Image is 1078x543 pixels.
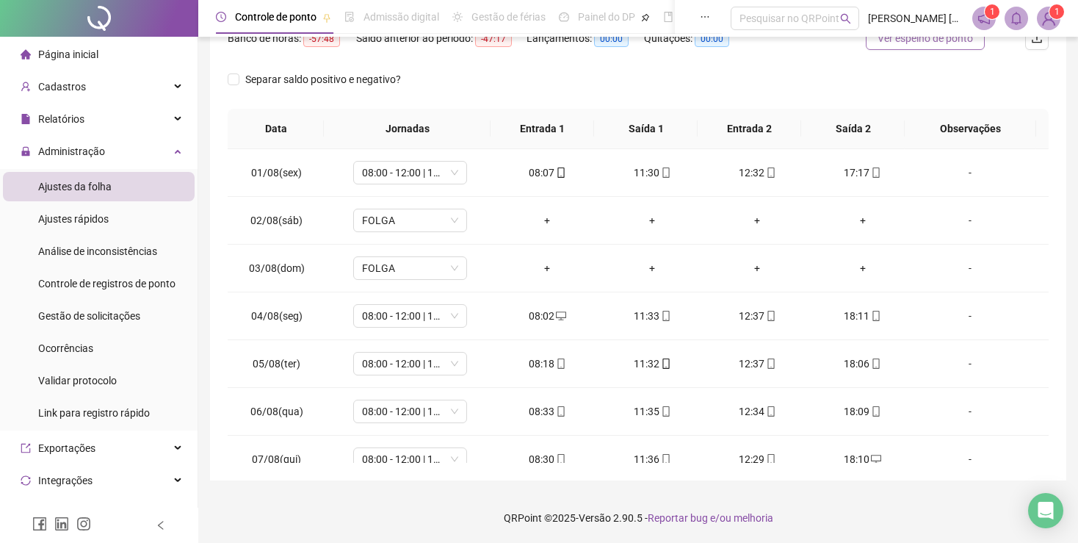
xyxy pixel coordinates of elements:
th: Saída 2 [801,109,905,149]
img: 40352 [1038,7,1060,29]
span: dashboard [559,12,569,22]
span: Gestão de solicitações [38,310,140,322]
span: mobile [554,406,566,417]
span: mobile [659,406,671,417]
span: Separar saldo positivo e negativo? [239,71,407,87]
span: Controle de registros de ponto [38,278,176,290]
span: -57:48 [303,31,340,47]
span: Ver espelho de ponto [878,30,973,46]
div: - [927,403,1013,420]
span: 06/08(qua) [250,406,303,417]
span: mobile [869,406,881,417]
span: pushpin [641,13,650,22]
span: mobile [869,168,881,178]
div: - [927,308,1013,324]
span: desktop [869,454,881,464]
div: - [927,165,1013,181]
span: export [21,443,31,453]
div: 11:32 [612,356,693,372]
div: + [507,260,588,276]
span: 1 [1055,7,1060,17]
div: 08:33 [507,403,588,420]
span: Cadastros [38,81,86,93]
div: Quitações: [644,30,747,47]
span: 08:00 - 12:00 | 13:00 - 17:00 [362,162,458,184]
div: 08:18 [507,356,588,372]
span: lock [21,146,31,157]
span: 07/08(qui) [252,453,301,465]
span: instagram [76,517,91,531]
span: Ocorrências [38,342,93,354]
div: + [507,212,588,229]
span: 08:00 - 12:00 | 13:00 - 18:00 [362,353,458,375]
span: 01/08(sex) [251,167,302,179]
div: - [927,451,1013,467]
span: mobile [869,311,881,321]
th: Entrada 2 [698,109,801,149]
div: + [717,260,798,276]
div: Saldo anterior ao período: [356,30,527,47]
span: upload [1031,32,1043,44]
div: 08:30 [507,451,588,467]
span: Validar protocolo [38,375,117,386]
span: 03/08(dom) [249,262,305,274]
span: Link para registro rápido [38,407,150,419]
span: mobile [764,168,776,178]
div: 11:33 [612,308,693,324]
div: - [927,212,1013,229]
div: Banco de horas: [228,30,356,47]
span: Gestão de férias [471,11,546,23]
span: Análise de inconsistências [38,245,157,257]
span: mobile [554,454,566,464]
span: Reportar bug e/ou melhoria [648,512,773,524]
div: 17:17 [822,165,903,181]
div: 18:11 [822,308,903,324]
span: bell [1010,12,1023,25]
span: facebook [32,517,47,531]
span: Integrações [38,475,93,486]
div: 18:06 [822,356,903,372]
sup: Atualize o seu contato no menu Meus Dados [1049,4,1064,19]
span: FOLGA [362,257,458,279]
div: - [927,260,1013,276]
div: Open Intercom Messenger [1028,493,1063,528]
span: -47:17 [475,31,512,47]
span: mobile [764,311,776,321]
span: mobile [764,359,776,369]
span: Versão [579,512,611,524]
span: Controle de ponto [235,11,316,23]
span: mobile [659,311,671,321]
div: 18:10 [822,451,903,467]
span: Exportações [38,442,95,454]
div: - [927,356,1013,372]
span: 00:00 [594,31,629,47]
span: clock-circle [216,12,226,22]
div: 11:36 [612,451,693,467]
div: 12:34 [717,403,798,420]
span: 00:00 [695,31,729,47]
span: left [156,520,166,531]
span: 1 [990,7,995,17]
span: Relatórios [38,113,84,125]
span: Administração [38,145,105,157]
div: 11:35 [612,403,693,420]
span: mobile [554,359,566,369]
span: notification [977,12,991,25]
div: 11:30 [612,165,693,181]
span: Ajustes rápidos [38,213,109,225]
div: 12:32 [717,165,798,181]
div: 08:02 [507,308,588,324]
div: 12:37 [717,356,798,372]
sup: 1 [985,4,999,19]
th: Jornadas [324,109,491,149]
span: Ajustes da folha [38,181,112,193]
span: FOLGA [362,209,458,231]
span: ellipsis [700,12,710,22]
span: pushpin [322,13,331,22]
span: 08:00 - 12:00 | 13:00 - 18:00 [362,448,458,470]
span: sync [21,475,31,486]
span: 04/08(seg) [251,310,303,322]
span: linkedin [54,517,69,531]
span: sun [452,12,463,22]
div: 08:07 [507,165,588,181]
